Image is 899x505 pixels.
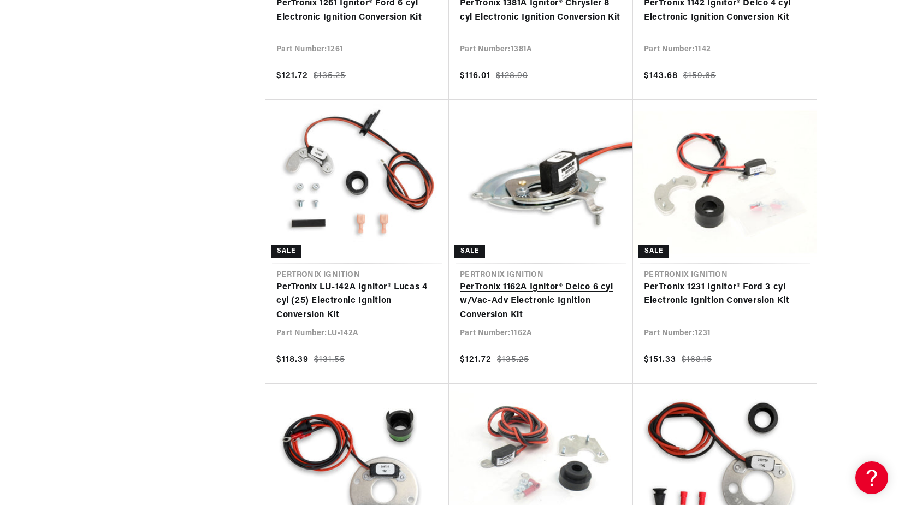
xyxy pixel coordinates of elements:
a: PerTronix LU-142A Ignitor® Lucas 4 cyl (25) Electronic Ignition Conversion Kit [276,281,438,323]
a: PerTronix 1162A Ignitor® Delco 6 cyl w/Vac-Adv Electronic Ignition Conversion Kit [460,281,622,323]
a: PerTronix 1231 Ignitor® Ford 3 cyl Electronic Ignition Conversion Kit [644,281,806,308]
